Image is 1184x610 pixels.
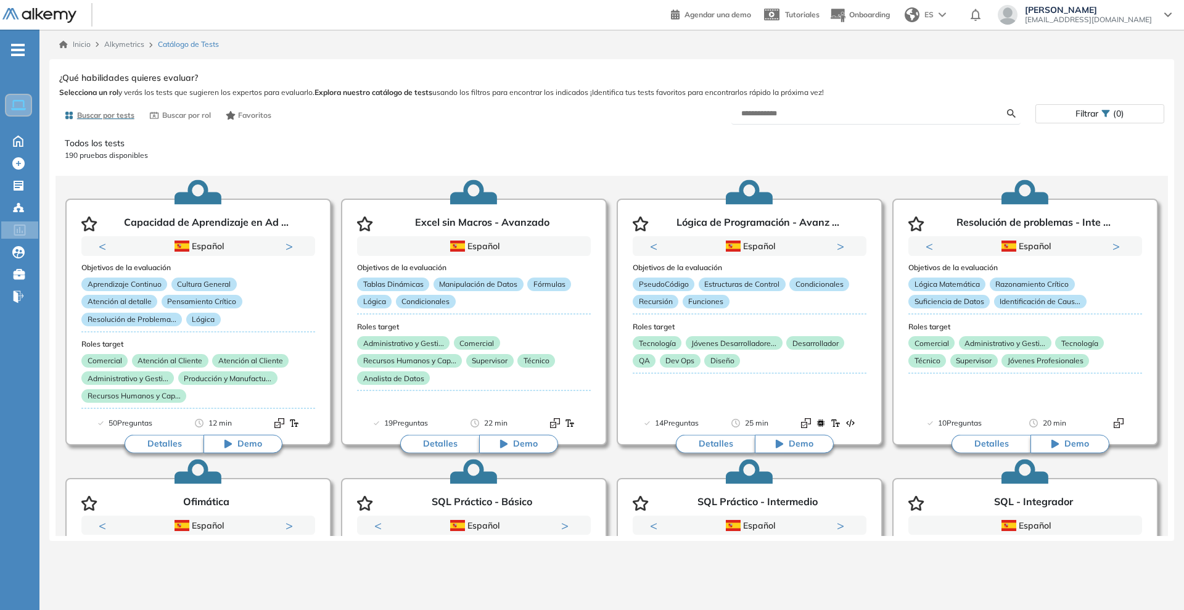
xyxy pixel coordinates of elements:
[81,263,315,272] h3: Objetivos de la evaluación
[745,417,768,429] span: 25 min
[357,295,392,308] p: Lógica
[434,278,524,291] p: Manipulación de Datos
[633,354,656,368] p: QA
[158,39,219,50] span: Catálogo de Tests
[81,340,315,348] h3: Roles target
[203,535,213,537] button: 2
[221,105,277,126] button: Favoritos
[11,49,25,51] i: -
[178,371,277,385] p: Producción y Manufactu...
[59,72,198,84] span: ¿Qué habilidades quieres evaluar?
[466,354,514,368] p: Supervisor
[655,417,699,429] span: 14 Preguntas
[175,241,189,252] img: ESP
[374,519,387,532] button: Previous
[81,354,128,368] p: Comercial
[633,278,694,291] p: PseudoCódigo
[831,418,841,428] img: Format test logo
[829,2,890,28] button: Onboarding
[908,295,990,308] p: Suficiencia de Datos
[286,240,298,252] button: Next
[1001,354,1089,368] p: Jóvenes Profesionales
[1030,256,1040,258] button: 2
[671,6,751,21] a: Agendar una demo
[59,39,91,50] a: Inicio
[789,278,849,291] p: Condicionales
[735,256,750,258] button: 1
[81,313,182,326] p: Resolución de Problema...
[676,435,755,453] button: Detalles
[109,417,152,429] span: 50 Preguntas
[238,110,271,121] span: Favoritos
[459,535,474,537] button: 1
[755,435,834,453] button: Demo
[938,417,982,429] span: 10 Preguntas
[454,336,500,350] p: Comercial
[908,263,1142,272] h3: Objetivos de la evaluación
[479,435,558,453] button: Demo
[849,10,890,19] span: Onboarding
[951,239,1098,253] div: Español
[789,438,813,450] span: Demo
[908,278,985,291] p: Lógica Matemática
[59,105,139,126] button: Buscar por tests
[994,496,1073,511] p: SQL - Integrador
[994,295,1087,308] p: Identificación de Caus...
[357,323,591,331] h3: Roles target
[845,418,855,428] img: Format test logo
[186,313,221,326] p: Lógica
[837,240,849,252] button: Next
[176,256,191,258] button: 1
[785,10,820,19] span: Tutoriales
[274,418,284,428] img: Format test logo
[786,336,844,350] p: Desarrollador
[952,435,1030,453] button: Detalles
[415,216,549,231] p: Excel sin Macros - Avanzado
[211,256,221,258] button: 3
[357,263,591,272] h3: Objetivos de la evaluación
[990,278,1075,291] p: Razonamiento Crítico
[1011,256,1026,258] button: 1
[175,520,189,531] img: ESP
[675,239,823,253] div: Español
[1030,435,1109,453] button: Demo
[686,336,783,350] p: Jóvenes Desarrolladore...
[104,39,144,49] span: Alkymetrics
[1122,551,1184,610] div: Widget de chat
[400,435,479,453] button: Detalles
[203,435,282,453] button: Demo
[59,87,1164,98] span: y verás los tests que sugieren los expertos para evaluarlo. usando los filtros para encontrar los...
[1001,520,1016,531] img: ESP
[684,10,751,19] span: Agendar una demo
[650,519,662,532] button: Previous
[357,371,430,385] p: Analista de Datos
[77,110,134,121] span: Buscar por tests
[633,323,866,331] h3: Roles target
[450,241,465,252] img: ESP
[1122,551,1184,610] iframe: Chat Widget
[726,520,741,531] img: ESP
[939,12,946,17] img: arrow
[1001,241,1016,252] img: ESP
[162,110,211,121] span: Buscar por rol
[450,520,465,531] img: ESP
[81,371,174,385] p: Administrativo y Gesti...
[314,88,432,97] b: Explora nuestro catálogo de tests
[650,240,662,252] button: Previous
[660,354,701,368] p: Dev Ops
[633,263,866,272] h3: Objetivos de la evaluación
[527,278,571,291] p: Fórmulas
[479,535,489,537] button: 2
[124,216,289,231] p: Capacidad de Aprendizaje en Ad ...
[816,418,826,428] img: Format test logo
[726,241,741,252] img: ESP
[81,295,157,308] p: Atención al detalle
[905,7,919,22] img: world
[400,519,547,532] div: Español
[212,354,289,368] p: Atención al Cliente
[384,417,428,429] span: 19 Preguntas
[59,88,118,97] b: Selecciona un rol
[99,519,111,532] button: Previous
[1055,336,1104,350] p: Tecnología
[357,336,450,350] p: Administrativo y Gesti...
